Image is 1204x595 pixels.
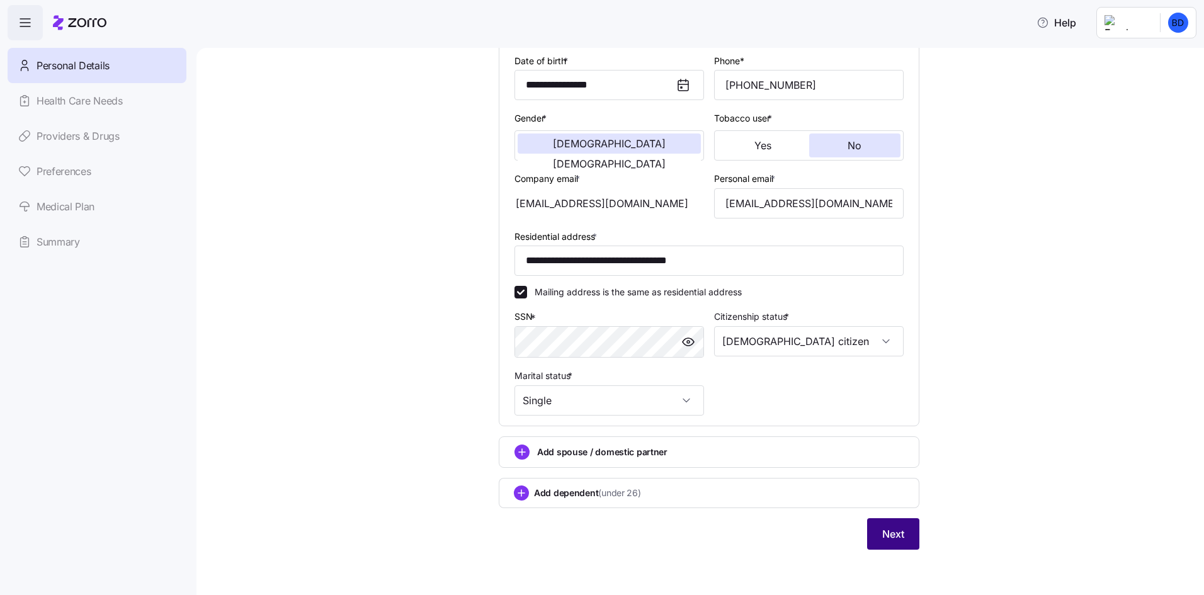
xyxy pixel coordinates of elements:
span: Yes [754,140,771,150]
span: Personal Details [37,58,110,74]
label: Company email [514,172,582,186]
span: [DEMOGRAPHIC_DATA] [553,159,666,169]
label: Residential address [514,230,599,244]
span: (under 26) [598,487,640,499]
button: Help [1026,10,1086,35]
label: SSN [514,310,538,324]
input: Email [714,188,904,218]
span: Help [1036,15,1076,30]
span: Add dependent [534,487,641,499]
input: Select citizenship status [714,326,904,356]
span: No [848,140,861,150]
label: Date of birth [514,54,571,68]
label: Marital status [514,369,575,383]
label: Phone* [714,54,744,68]
span: Add spouse / domestic partner [537,446,667,458]
img: 4c72ba6494e86157f5bd4df0fae3b468 [1168,13,1188,33]
label: Gender [514,111,549,125]
span: Next [882,526,904,541]
label: Personal email [714,172,778,186]
img: Employer logo [1105,15,1150,30]
label: Citizenship status [714,310,792,324]
label: Tobacco user [714,111,775,125]
span: [DEMOGRAPHIC_DATA] [553,139,666,149]
label: Mailing address is the same as residential address [527,286,742,298]
a: Personal Details [8,48,186,83]
svg: add icon [514,445,530,460]
svg: add icon [514,485,529,501]
input: Select marital status [514,385,704,416]
button: Next [867,518,919,550]
input: Phone [714,70,904,100]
